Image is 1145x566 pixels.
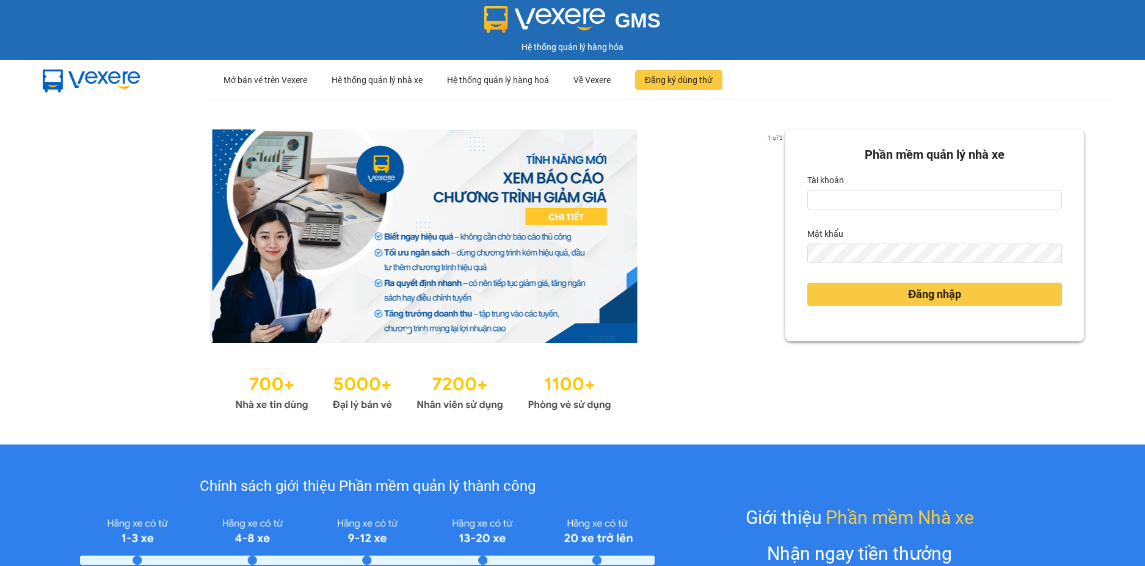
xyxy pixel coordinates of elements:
[826,503,974,532] span: Phần mềm Nhà xe
[807,190,1062,209] input: Tài khoản
[224,60,307,100] div: Mở bán vé trên Vexere
[421,328,426,333] li: slide item 2
[235,368,611,414] img: Statistics.png
[764,129,785,145] p: 1 of 3
[807,170,844,190] label: Tài khoản
[807,145,1062,164] div: Phần mềm quản lý nhà xe
[807,283,1062,306] button: Đăng nhập
[332,60,423,100] div: Hệ thống quản lý nhà xe
[645,73,713,87] span: Đăng ký dùng thử
[447,60,549,100] div: Hệ thống quản lý hàng hoá
[435,328,440,333] li: slide item 3
[80,475,655,498] div: Chính sách giới thiệu Phần mềm quản lý thành công
[31,60,153,100] img: mbUUG5Q.png
[61,129,78,343] button: previous slide / item
[807,224,843,244] label: Mật khẩu
[484,6,605,33] img: logo 2
[908,286,961,303] span: Đăng nhập
[615,9,661,32] span: GMS
[484,18,661,28] a: GMS
[807,244,1062,263] input: Mật khẩu
[406,328,411,333] li: slide item 1
[768,129,785,343] button: next slide / item
[746,503,974,532] div: Giới thiệu
[635,70,722,90] button: Đăng ký dùng thử
[573,60,611,100] div: Về Vexere
[3,40,1142,54] div: Hệ thống quản lý hàng hóa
